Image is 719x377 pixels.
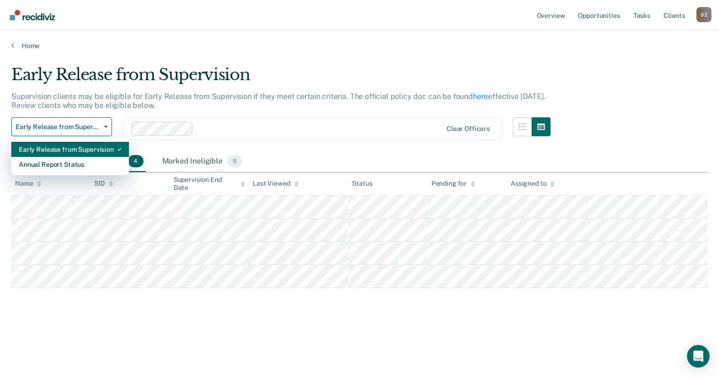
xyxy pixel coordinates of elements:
div: Early Release from Supervision [11,65,551,92]
div: Pending for [431,180,475,188]
span: 4 [128,155,143,167]
a: here [473,92,488,101]
div: Supervision End Date [174,176,245,192]
a: Home [11,41,708,50]
div: Last Viewed [253,180,298,188]
div: SID [94,180,113,188]
div: Early Release from Supervision [19,142,121,157]
div: Status [352,180,372,188]
div: S Z [696,7,711,22]
img: Recidiviz [10,10,55,20]
span: Early Release from Supervision [16,123,100,131]
p: Supervision clients may be eligible for Early Release from Supervision if they meet certain crite... [11,92,546,110]
div: Name [15,180,41,188]
button: Profile dropdown button [696,7,711,22]
span: 0 [227,155,242,167]
button: Early Release from Supervision [11,117,112,136]
div: Open Intercom Messenger [687,345,710,368]
div: Annual Report Status [19,157,121,172]
div: Marked Ineligible0 [160,151,244,172]
div: Clear officers [447,125,490,133]
div: Assigned to [511,180,555,188]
